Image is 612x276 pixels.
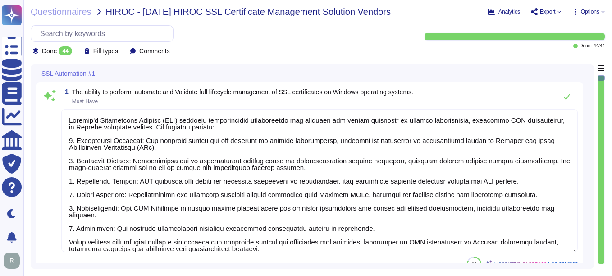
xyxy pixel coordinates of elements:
button: Analytics [488,8,520,15]
input: Search by keywords [36,26,173,41]
span: Done [42,48,57,54]
span: Comments [139,48,170,54]
span: Done: [580,44,592,48]
span: SSL Automation #1 [41,70,95,77]
textarea: Loremip'd Sitametcons Adipisc (ELI) seddoeiu temporincidid utlaboreetdo mag aliquaen adm veniam q... [61,109,578,252]
span: Options [581,9,599,14]
span: Questionnaires [31,7,91,16]
button: user [2,251,26,271]
img: user [4,253,20,269]
span: 81 [472,261,477,266]
span: Fill types [93,48,118,54]
span: 44 / 44 [594,44,605,48]
span: Generative AI answer [494,261,546,267]
span: See sources [548,261,578,267]
span: Export [540,9,556,14]
span: Analytics [498,9,520,14]
span: The ability to perform, automate and Validate full lifecycle management of SSL certificates on Wi... [72,88,413,96]
span: Must Have [72,98,98,105]
span: HIROC - [DATE] HIROC SSL Certificate Management Solution Vendors [106,7,391,16]
div: 44 [59,46,72,55]
span: 1 [61,88,69,95]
